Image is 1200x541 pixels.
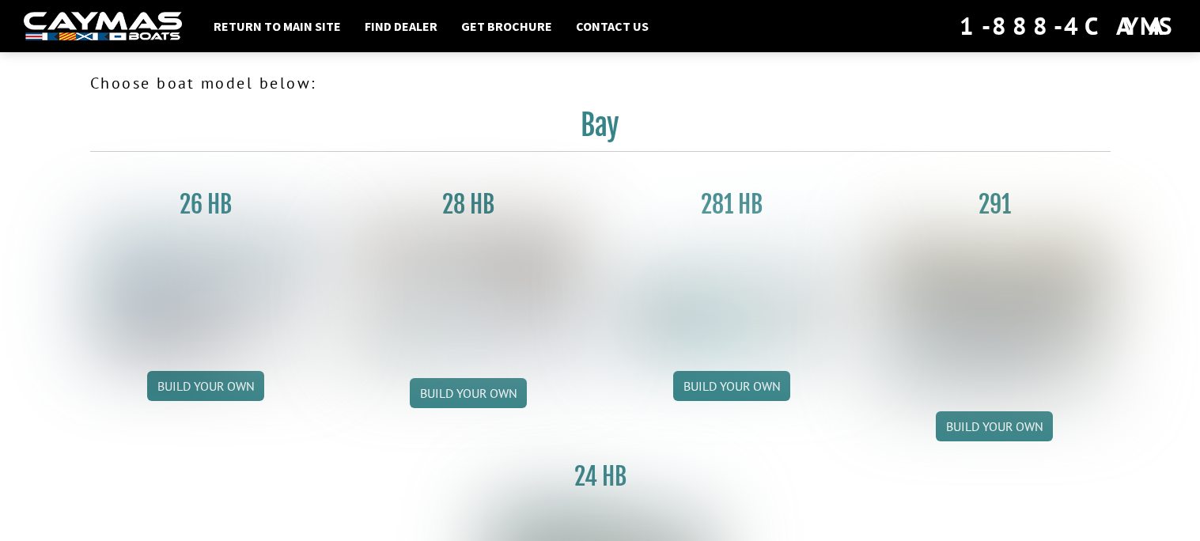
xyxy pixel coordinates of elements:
h3: 26 HB [90,190,322,219]
img: 28-hb-twin.jpg [616,225,848,358]
h3: 24 HB [484,462,716,491]
h2: Bay [90,108,1111,152]
a: Return to main site [206,16,349,36]
a: Build your own [147,371,264,401]
a: Contact Us [568,16,657,36]
a: Find Dealer [357,16,445,36]
h3: 28 HB [353,190,585,219]
div: 1-888-4CAYMAS [960,9,1176,44]
img: white-logo-c9c8dbefe5ff5ceceb0f0178aa75bf4bb51f6bca0971e226c86eb53dfe498488.png [24,12,182,41]
img: 26_new_photo_resized.jpg [90,225,322,358]
img: 28_hb_thumbnail_for_caymas_connect.jpg [353,225,585,365]
h3: 281 HB [616,190,848,219]
p: Choose boat model below: [90,71,1111,95]
a: Get Brochure [453,16,560,36]
a: Build your own [673,371,790,401]
a: Build your own [410,378,527,408]
img: 291_Thumbnail.jpg [879,225,1111,399]
a: Build your own [936,411,1053,441]
h3: 291 [879,190,1111,219]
